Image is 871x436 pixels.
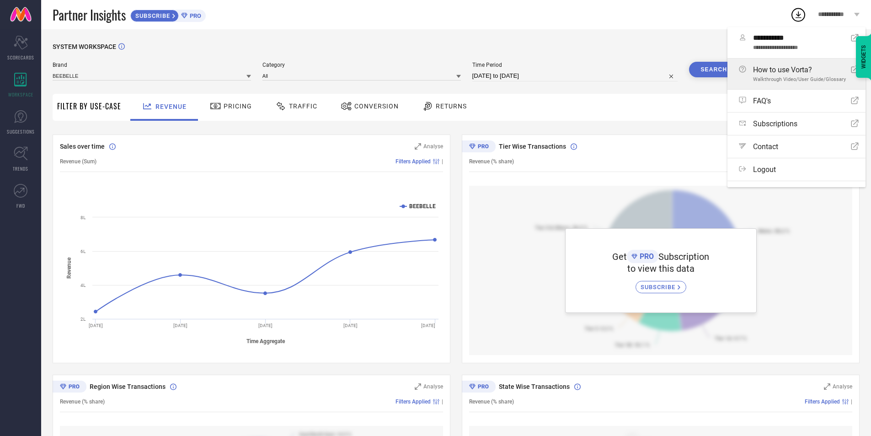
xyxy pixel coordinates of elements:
[173,323,187,328] text: [DATE]
[499,143,566,150] span: Tier Wise Transactions
[851,398,852,405] span: |
[57,101,121,112] span: Filter By Use-Case
[790,6,807,23] div: Open download list
[641,284,678,291] span: SUBSCRIBE
[636,274,686,293] a: SUBSCRIBE
[7,128,35,135] span: SUGGESTIONS
[395,158,431,165] span: Filters Applied
[727,135,866,158] a: Contact
[80,249,86,254] text: 6L
[499,383,570,390] span: State Wise Transactions
[224,102,252,110] span: Pricing
[16,202,25,209] span: FWD
[689,62,738,77] button: Search
[753,76,846,82] span: Walkthrough Video/User Guide/Glossary
[90,383,166,390] span: Region Wise Transactions
[262,62,461,68] span: Category
[7,54,34,61] span: SCORECARDS
[612,251,627,262] span: Get
[53,381,86,394] div: Premium
[53,43,116,50] span: SYSTEM WORKSPACE
[727,90,866,112] a: FAQ's
[753,65,846,74] span: How to use Vorta?
[60,143,105,150] span: Sales over time
[354,102,399,110] span: Conversion
[833,383,852,390] span: Analyse
[409,203,436,210] text: BEEBELLE
[130,7,206,22] a: SUBSCRIBEPRO
[131,12,172,19] span: SUBSCRIBE
[187,12,201,19] span: PRO
[415,383,421,390] svg: Zoom
[60,158,96,165] span: Revenue (Sum)
[155,103,187,110] span: Revenue
[423,143,443,150] span: Analyse
[80,215,86,220] text: 8L
[421,323,435,328] text: [DATE]
[753,142,778,151] span: Contact
[8,91,33,98] span: WORKSPACE
[80,317,86,322] text: 2L
[824,383,830,390] svg: Zoom
[727,113,866,135] a: Subscriptions
[658,251,709,262] span: Subscription
[753,119,797,128] span: Subscriptions
[753,97,771,105] span: FAQ's
[246,338,285,344] tspan: Time Aggregate
[53,62,251,68] span: Brand
[343,323,358,328] text: [DATE]
[442,398,443,405] span: |
[727,59,866,89] a: How to use Vorta?Walkthrough Video/User Guide/Glossary
[395,398,431,405] span: Filters Applied
[53,5,126,24] span: Partner Insights
[423,383,443,390] span: Analyse
[442,158,443,165] span: |
[60,398,105,405] span: Revenue (% share)
[13,165,28,172] span: TRENDS
[637,252,654,261] span: PRO
[627,263,695,274] span: to view this data
[258,323,273,328] text: [DATE]
[462,381,496,394] div: Premium
[66,257,72,279] tspan: Revenue
[753,165,776,174] span: Logout
[89,323,103,328] text: [DATE]
[436,102,467,110] span: Returns
[462,140,496,154] div: Premium
[415,143,421,150] svg: Zoom
[80,283,86,288] text: 4L
[469,398,514,405] span: Revenue (% share)
[472,62,678,68] span: Time Period
[805,398,840,405] span: Filters Applied
[289,102,317,110] span: Traffic
[469,158,514,165] span: Revenue (% share)
[472,70,678,81] input: Select time period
